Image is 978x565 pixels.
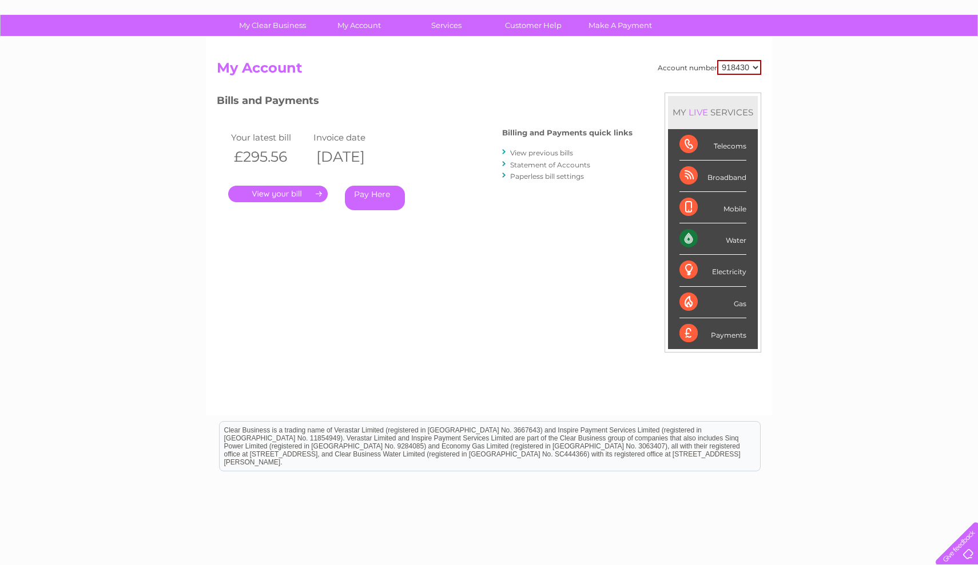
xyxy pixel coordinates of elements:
[345,186,405,210] a: Pay Here
[679,223,746,255] div: Water
[679,255,746,286] div: Electricity
[679,129,746,161] div: Telecoms
[217,60,761,82] h2: My Account
[217,93,633,113] h3: Bills and Payments
[510,172,584,181] a: Paperless bill settings
[34,30,93,65] img: logo.png
[228,186,328,202] a: .
[510,149,573,157] a: View previous bills
[679,318,746,349] div: Payments
[679,161,746,192] div: Broadband
[940,49,967,57] a: Log out
[486,15,581,36] a: Customer Help
[686,107,710,118] div: LIVE
[573,15,667,36] a: Make A Payment
[312,15,407,36] a: My Account
[668,96,758,129] div: MY SERVICES
[399,15,494,36] a: Services
[311,145,393,169] th: [DATE]
[878,49,895,57] a: Blog
[228,130,311,145] td: Your latest bill
[679,192,746,223] div: Mobile
[658,60,761,75] div: Account number
[311,130,393,145] td: Invoice date
[228,145,311,169] th: £295.56
[902,49,930,57] a: Contact
[220,6,760,55] div: Clear Business is a trading name of Verastar Limited (registered in [GEOGRAPHIC_DATA] No. 3667643...
[502,129,633,137] h4: Billing and Payments quick links
[762,6,841,20] a: 0333 014 3131
[510,161,590,169] a: Statement of Accounts
[805,49,830,57] a: Energy
[679,287,746,318] div: Gas
[837,49,872,57] a: Telecoms
[225,15,320,36] a: My Clear Business
[777,49,798,57] a: Water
